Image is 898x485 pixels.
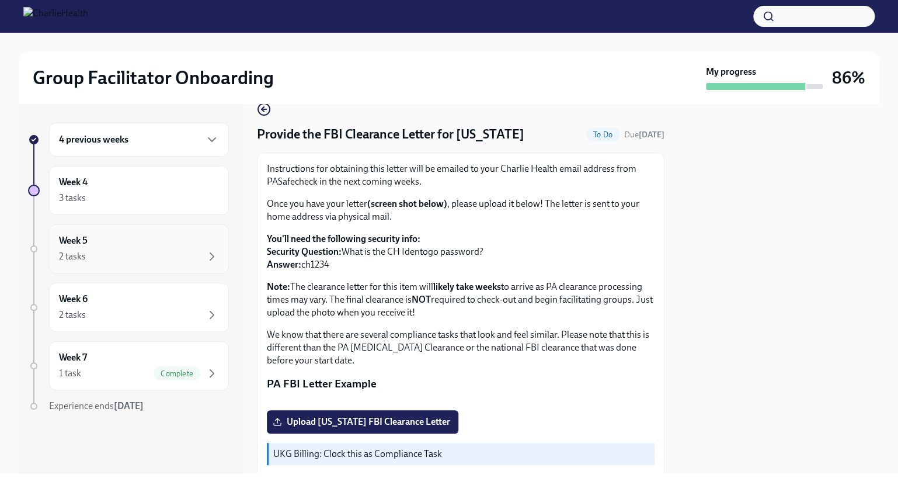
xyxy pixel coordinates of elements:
[267,281,290,292] strong: Note:
[33,66,274,89] h2: Group Facilitator Onboarding
[59,293,88,306] h6: Week 6
[412,294,431,305] strong: NOT
[706,65,756,78] strong: My progress
[59,309,86,321] div: 2 tasks
[28,224,229,273] a: Week 52 tasks
[28,341,229,390] a: Week 71 taskComplete
[273,448,650,460] p: UKG Billing: Clock this as Compliance Task
[59,250,86,263] div: 2 tasks
[257,126,524,143] h4: Provide the FBI Clearance Letter for [US_STATE]
[23,7,88,26] img: CharlieHealth
[59,234,88,247] h6: Week 5
[586,130,619,139] span: To Do
[267,376,655,392] p: PA FBI Letter Example
[267,410,458,434] label: Upload [US_STATE] FBI Clearance Letter
[367,198,447,209] strong: (screen shot below)
[59,176,88,189] h6: Week 4
[154,369,200,378] span: Complete
[639,130,664,140] strong: [DATE]
[28,166,229,215] a: Week 43 tasks
[624,129,664,140] span: September 2nd, 2025 08:00
[59,351,87,364] h6: Week 7
[59,367,81,380] div: 1 task
[267,198,655,223] p: Once you have your letter , please upload it below! The letter is sent to your home address via p...
[267,233,420,244] strong: You'll need the following security info:
[433,281,501,292] strong: likely take weeks
[114,400,144,411] strong: [DATE]
[624,130,664,140] span: Due
[267,259,301,270] strong: Answer:
[28,283,229,332] a: Week 62 tasks
[267,280,655,319] p: The clearance letter for this item will to arrive as PA clearance processing times may vary. The ...
[267,246,342,257] strong: Security Question:
[49,123,229,157] div: 4 previous weeks
[59,133,128,146] h6: 4 previous weeks
[275,416,450,428] span: Upload [US_STATE] FBI Clearance Letter
[267,328,655,367] p: We know that there are several compliance tasks that look and feel similar. Please note that this...
[59,192,86,205] div: 3 tasks
[49,400,144,411] span: Experience ends
[267,162,655,188] p: Instructions for obtaining this letter will be emailed to your Charlie Health email address from ...
[267,233,655,271] p: What is the CH Identogo password? ch1234
[832,67,865,88] h3: 86%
